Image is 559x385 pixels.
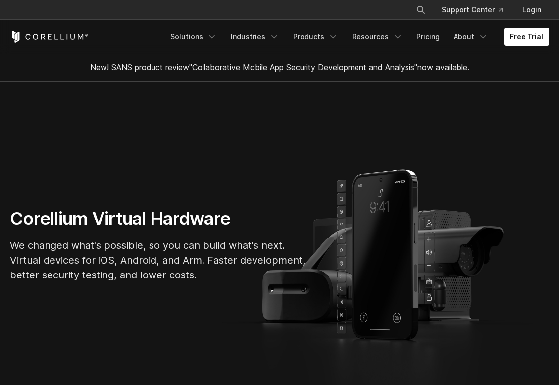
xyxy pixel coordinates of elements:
a: "Collaborative Mobile App Security Development and Analysis" [189,62,417,72]
a: Resources [346,28,408,46]
a: About [448,28,494,46]
button: Search [412,1,430,19]
a: Support Center [434,1,510,19]
a: Products [287,28,344,46]
a: Free Trial [504,28,549,46]
a: Solutions [164,28,223,46]
a: Login [514,1,549,19]
a: Corellium Home [10,31,89,43]
a: Industries [225,28,285,46]
div: Navigation Menu [164,28,549,46]
span: New! SANS product review now available. [90,62,469,72]
div: Navigation Menu [404,1,549,19]
a: Pricing [410,28,446,46]
p: We changed what's possible, so you can build what's next. Virtual devices for iOS, Android, and A... [10,238,307,282]
h1: Corellium Virtual Hardware [10,208,307,230]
